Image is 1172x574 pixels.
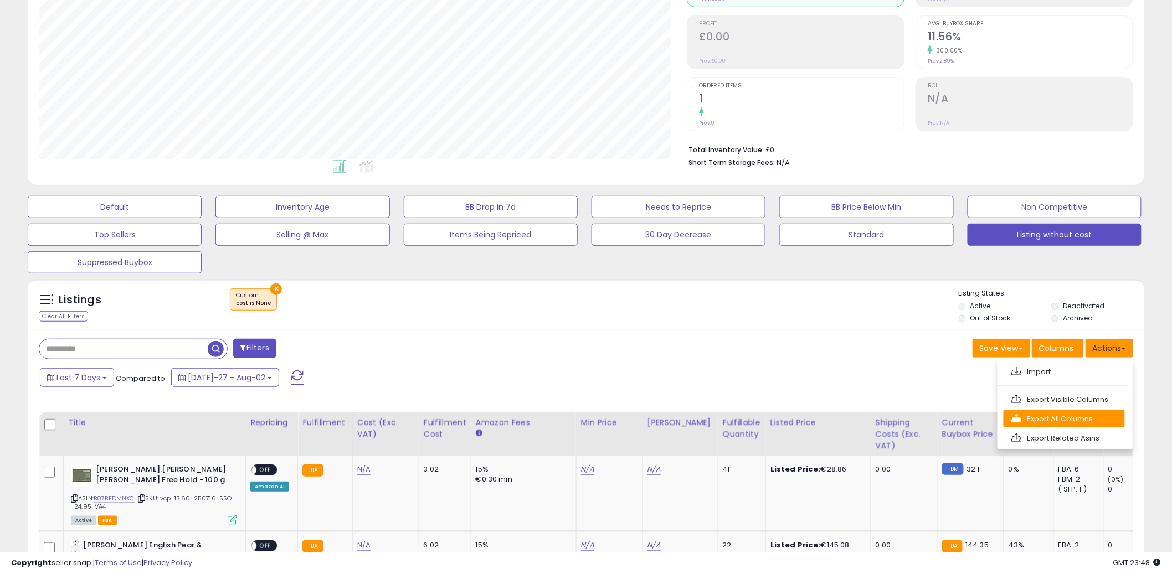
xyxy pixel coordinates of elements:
div: ( SFP: 1 ) [1058,484,1095,494]
span: Ordered Items [699,83,904,89]
button: BB Drop in 7d [404,196,578,218]
span: N/A [777,157,790,168]
span: Columns [1039,343,1074,354]
div: 15% [476,540,568,550]
div: €0.30 min [476,474,568,484]
div: 22 [723,540,757,550]
a: Export All Columns [1004,410,1125,427]
small: Prev: £0.00 [699,58,726,64]
a: N/A [581,540,594,551]
div: FBA: 2 [1058,540,1095,550]
small: (0%) [1108,475,1124,484]
div: 0.00 [876,540,929,550]
a: Privacy Policy [143,557,192,568]
b: [PERSON_NAME] English Pear & Fresia Edc Vapo 100 Ml 100 ml [83,540,218,563]
div: Title [68,417,241,428]
div: 15% [476,464,568,474]
div: Listed Price [770,417,866,428]
span: OFF [256,541,274,551]
div: Amazon AI [250,482,289,492]
span: All listings currently available for purchase on Amazon [71,516,96,525]
small: FBM [942,463,964,475]
div: Fulfillment [302,417,347,428]
div: €145.08 [770,540,862,550]
button: Actions [1086,339,1133,358]
h2: N/A [928,92,1133,107]
button: Items Being Repriced [404,224,578,246]
button: 30 Day Decrease [592,224,765,246]
button: Inventory Age [215,196,389,218]
div: 0 [1108,540,1153,550]
div: Clear All Filters [39,311,88,322]
span: 32.1 [967,464,980,474]
div: FBM: 2 [1058,474,1095,484]
img: 31VuYtgOueL._SL40_.jpg [71,464,93,487]
button: Default [28,196,202,218]
h5: Listings [59,292,101,308]
small: Prev: N/A [928,120,949,126]
button: Filters [233,339,276,358]
button: Save View [973,339,1030,358]
div: 41 [723,464,757,474]
b: Listed Price: [770,464,821,474]
div: Repricing [250,417,293,428]
span: | SKU: vcp-13.60-250716-SSO--24.95-VA4 [71,494,235,510]
label: Out of Stock [970,313,1011,323]
div: seller snap | | [11,558,192,568]
div: Amazon Fees [476,417,572,428]
div: 6.02 [424,540,462,550]
div: Cost (Exc. VAT) [357,417,414,440]
div: €0.30 min [476,550,568,560]
button: Listing without cost [968,224,1142,246]
button: × [270,283,282,295]
span: [DATE]-27 - Aug-02 [188,372,265,383]
label: Deactivated [1063,301,1104,311]
span: 2025-08-10 23:48 GMT [1113,557,1161,568]
a: N/A [647,464,661,475]
div: [PERSON_NAME] [647,417,713,428]
div: 0% [1009,464,1045,474]
div: 0 [1108,484,1153,494]
div: 3.02 [424,464,462,474]
a: N/A [357,464,371,475]
b: Total Inventory Value: [688,145,764,154]
h2: 1 [699,92,904,107]
span: Last 7 Days [56,372,100,383]
div: 43% [1009,540,1045,550]
button: Columns [1032,339,1084,358]
button: Non Competitive [968,196,1142,218]
b: [PERSON_NAME].[PERSON_NAME] [PERSON_NAME] Free Hold - 100 g [96,464,230,488]
button: Needs to Reprice [592,196,765,218]
div: Current Buybox Price [942,417,999,440]
span: Profit [699,21,904,27]
p: Listing States: [959,288,1144,299]
div: 0.00 [876,464,929,474]
strong: Copyright [11,557,52,568]
small: 300.00% [933,46,963,55]
small: FBA [942,540,963,552]
a: Terms of Use [95,557,142,568]
div: €28.86 [770,464,862,474]
a: Export Visible Columns [1004,391,1125,408]
div: Min Price [581,417,638,428]
button: Top Sellers [28,224,202,246]
b: Listed Price: [770,540,821,550]
button: BB Price Below Min [779,196,953,218]
small: FBA [302,540,323,552]
div: Fulfillable Quantity [723,417,761,440]
span: ROI [928,83,1133,89]
div: 0 [1108,464,1153,474]
span: 144.35 [965,540,989,550]
button: Suppressed Buybox [28,251,202,273]
b: Short Term Storage Fees: [688,158,775,167]
small: (0%) [1108,551,1124,560]
small: Prev: 2.89% [928,58,954,64]
span: Custom: [236,291,271,308]
button: [DATE]-27 - Aug-02 [171,368,279,387]
a: Import [1004,363,1125,380]
label: Active [970,301,991,311]
div: FBA: 6 [1058,464,1095,474]
button: Standard [779,224,953,246]
span: Compared to: [116,373,167,384]
span: FBA [98,516,117,525]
